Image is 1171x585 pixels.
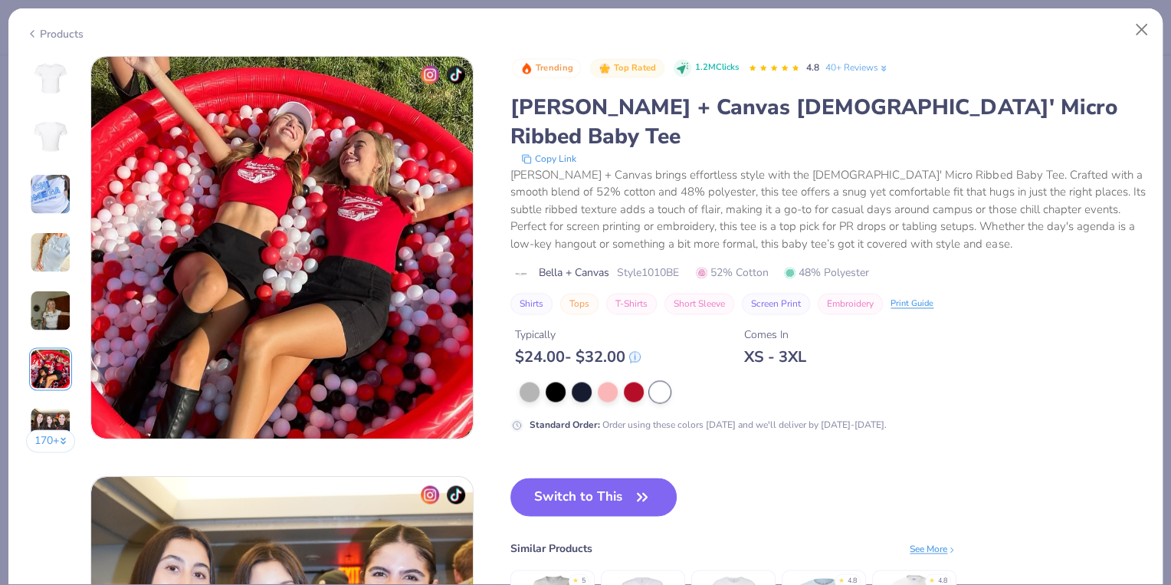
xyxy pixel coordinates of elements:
div: ★ [572,576,579,582]
img: tiktok-icon.png [447,65,465,84]
span: Trending [536,64,573,72]
div: Comes In [744,327,806,343]
div: ★ [929,576,935,582]
img: User generated content [30,348,71,389]
strong: Standard Order : [530,419,600,431]
button: Embroidery [818,293,883,314]
img: User generated content [30,290,71,331]
div: [PERSON_NAME] + Canvas [DEMOGRAPHIC_DATA]' Micro Ribbed Baby Tee [510,93,1145,151]
img: Front [32,59,69,96]
div: Print Guide [891,297,933,311]
button: 170+ [26,429,76,452]
img: insta-icon.png [421,485,439,504]
img: fa83b192-0efc-467c-952c-f02aac8e77b2 [91,57,473,439]
img: brand logo [510,268,531,280]
button: Screen Print [742,293,810,314]
a: 40+ Reviews [825,61,889,74]
span: Style 1010BE [617,265,679,281]
div: Typically [515,327,641,343]
img: User generated content [30,406,71,448]
span: Top Rated [614,64,657,72]
div: $ 24.00 - $ 32.00 [515,347,641,366]
div: XS - 3XL [744,347,806,366]
span: 4.8 [806,61,819,74]
div: Order using these colors [DATE] and we'll deliver by [DATE]-[DATE]. [530,418,887,432]
img: Top Rated sort [599,62,611,74]
img: tiktok-icon.png [447,485,465,504]
button: Badge Button [512,58,581,78]
div: Products [26,26,84,42]
span: 52% Cotton [696,265,769,281]
div: See More [910,542,956,556]
div: [PERSON_NAME] + Canvas brings effortless style with the [DEMOGRAPHIC_DATA]' Micro Ribbed Baby Tee... [510,166,1145,253]
button: Short Sleeve [664,293,734,314]
div: Similar Products [510,541,592,557]
div: 4.8 Stars [748,56,800,81]
img: Trending sort [520,62,533,74]
img: insta-icon.png [421,65,439,84]
button: Tops [560,293,599,314]
button: copy to clipboard [517,151,581,166]
span: Bella + Canvas [539,265,609,281]
button: Switch to This [510,478,677,516]
button: Shirts [510,293,553,314]
span: 1.2M Clicks [695,61,739,74]
button: T-Shirts [606,293,657,314]
button: Close [1127,15,1156,44]
img: User generated content [30,232,71,273]
span: 48% Polyester [784,265,869,281]
div: ★ [838,576,845,582]
button: Badge Button [590,58,664,78]
img: Back [32,117,69,154]
img: User generated content [30,173,71,215]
